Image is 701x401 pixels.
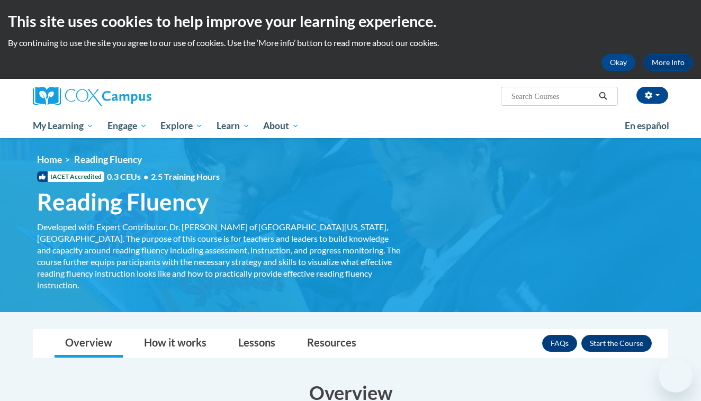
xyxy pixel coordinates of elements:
[107,171,220,183] span: 0.3 CEUs
[618,115,676,137] a: En español
[37,188,209,216] span: Reading Fluency
[33,120,94,132] span: My Learning
[33,87,151,106] img: Cox Campus
[55,330,123,358] a: Overview
[595,90,611,103] button: Search
[37,154,62,165] a: Home
[154,114,210,138] a: Explore
[601,54,635,71] button: Okay
[263,120,299,132] span: About
[8,11,693,32] h2: This site uses cookies to help improve your learning experience.
[33,87,234,106] a: Cox Campus
[643,54,693,71] a: More Info
[133,330,217,358] a: How it works
[296,330,367,358] a: Resources
[217,120,250,132] span: Learn
[74,154,142,165] span: Reading Fluency
[107,120,147,132] span: Engage
[510,90,595,103] input: Search Courses
[625,120,669,131] span: En español
[26,114,101,138] a: My Learning
[228,330,286,358] a: Lessons
[37,171,104,182] span: IACET Accredited
[151,171,220,181] span: 2.5 Training Hours
[143,171,148,181] span: •
[8,37,693,49] p: By continuing to use the site you agree to our use of cookies. Use the ‘More info’ button to read...
[636,87,668,104] button: Account Settings
[17,114,684,138] div: Main menu
[160,120,203,132] span: Explore
[659,359,693,393] iframe: Button to launch messaging window
[37,221,402,291] div: Developed with Expert Contributor, Dr. [PERSON_NAME] of [GEOGRAPHIC_DATA][US_STATE], [GEOGRAPHIC_...
[101,114,154,138] a: Engage
[542,335,577,352] a: FAQs
[210,114,257,138] a: Learn
[257,114,307,138] a: About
